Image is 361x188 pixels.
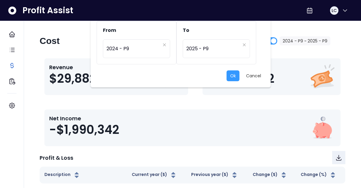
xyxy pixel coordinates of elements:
svg: close [163,43,166,47]
span: 2024 - P9 [107,42,160,56]
button: Ok [227,70,239,81]
svg: close [242,43,246,47]
span: 2025 - P9 [186,42,240,56]
button: Clear [163,42,166,48]
span: Profit Assist [23,5,73,16]
button: Clear [242,42,246,48]
span: To [183,27,189,34]
span: From [103,27,116,34]
button: Cancel [242,70,265,81]
span: LC [332,8,337,14]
